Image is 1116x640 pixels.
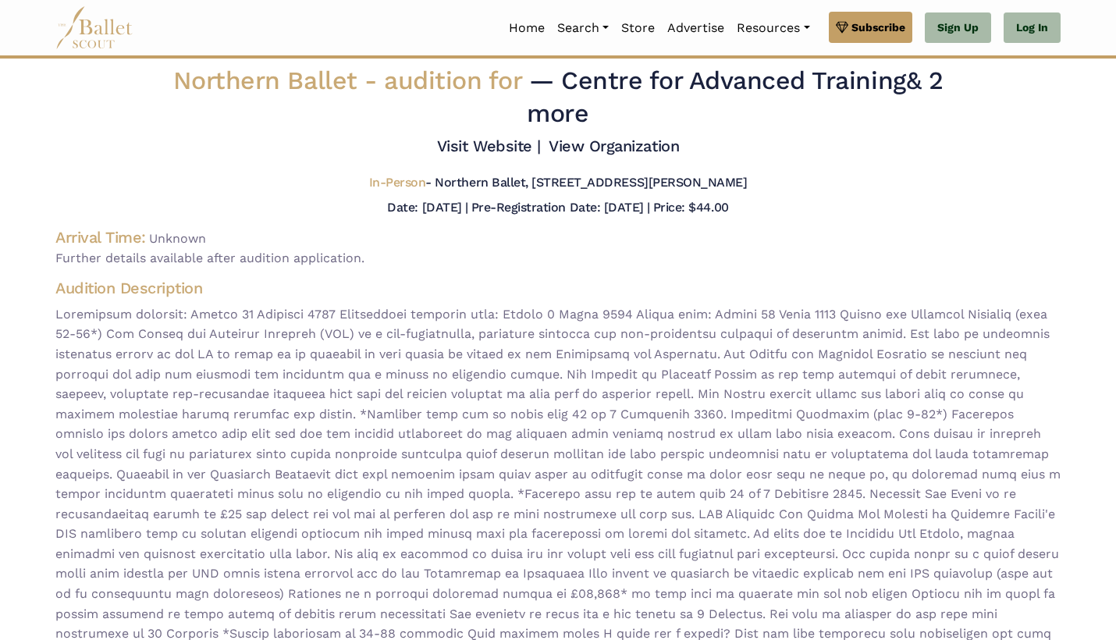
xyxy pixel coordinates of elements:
[925,12,991,44] a: Sign Up
[55,278,1061,298] h4: Audition Description
[829,12,912,43] a: Subscribe
[369,175,426,190] span: In-Person
[369,175,748,191] h5: - Northern Ballet, [STREET_ADDRESS][PERSON_NAME]
[437,137,541,155] a: Visit Website |
[551,12,615,44] a: Search
[1004,12,1061,44] a: Log In
[387,200,467,215] h5: Date: [DATE] |
[661,12,730,44] a: Advertise
[149,231,206,246] span: Unknown
[615,12,661,44] a: Store
[549,137,679,155] a: View Organization
[836,19,848,36] img: gem.svg
[851,19,905,36] span: Subscribe
[503,12,551,44] a: Home
[384,66,521,95] span: audition for
[527,66,943,128] span: — Centre for Advanced Training
[653,200,729,215] h5: Price: $44.00
[730,12,816,44] a: Resources
[471,200,650,215] h5: Pre-Registration Date: [DATE] |
[527,66,943,128] a: & 2 more
[55,228,146,247] h4: Arrival Time:
[55,248,1061,268] span: Further details available after audition application.
[173,66,529,95] span: Northern Ballet -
